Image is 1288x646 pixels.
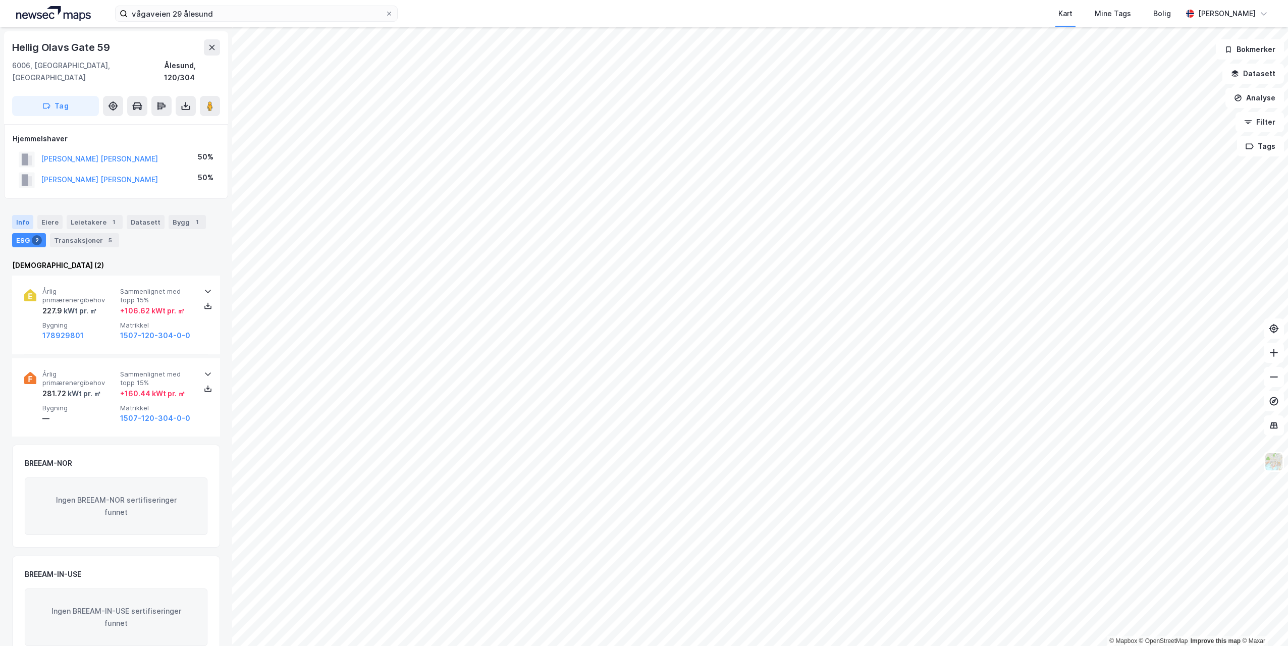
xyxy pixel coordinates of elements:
button: Analyse [1225,88,1284,108]
span: Matrikkel [120,404,194,412]
div: kWt pr. ㎡ [66,388,101,400]
span: Matrikkel [120,321,194,330]
div: Bolig [1153,8,1171,20]
div: Kontrollprogram for chat [1238,598,1288,646]
div: 5 [105,235,115,245]
div: Ingen BREEAM-IN-USE sertifiseringer funnet [25,588,207,646]
img: logo.a4113a55bc3d86da70a041830d287a7e.svg [16,6,91,21]
span: Sammenlignet med topp 15% [120,370,194,388]
div: [PERSON_NAME] [1198,8,1256,20]
div: Ingen BREEAM-NOR sertifiseringer funnet [25,477,207,535]
div: + 106.62 kWt pr. ㎡ [120,305,185,317]
div: — [42,412,116,424]
button: Tag [12,96,99,116]
div: 2 [32,235,42,245]
button: Filter [1236,112,1284,132]
div: Info [12,215,33,229]
div: [DEMOGRAPHIC_DATA] (2) [12,259,220,272]
div: 1 [192,217,202,227]
div: Eiere [37,215,63,229]
input: Søk på adresse, matrikkel, gårdeiere, leietakere eller personer [128,6,385,21]
span: Årlig primærenergibehov [42,370,116,388]
div: + 160.44 kWt pr. ㎡ [120,388,185,400]
div: BREEAM-IN-USE [25,568,81,580]
span: Årlig primærenergibehov [42,287,116,305]
div: 50% [198,172,213,184]
div: 50% [198,151,213,163]
a: Improve this map [1191,637,1241,644]
a: Mapbox [1109,637,1137,644]
iframe: Chat Widget [1238,598,1288,646]
div: Datasett [127,215,165,229]
a: OpenStreetMap [1139,637,1188,644]
button: Tags [1237,136,1284,156]
div: Ålesund, 120/304 [164,60,220,84]
button: Datasett [1222,64,1284,84]
div: Hjemmelshaver [13,133,220,145]
span: Bygning [42,404,116,412]
div: Mine Tags [1095,8,1131,20]
div: ESG [12,233,46,247]
span: Sammenlignet med topp 15% [120,287,194,305]
div: kWt pr. ㎡ [62,305,97,317]
div: Leietakere [67,215,123,229]
div: Hellig Olavs Gate 59 [12,39,112,56]
img: Z [1264,452,1283,471]
div: Kart [1058,8,1072,20]
div: 6006, [GEOGRAPHIC_DATA], [GEOGRAPHIC_DATA] [12,60,164,84]
button: 178929801 [42,330,84,342]
div: 227.9 [42,305,97,317]
div: 1 [109,217,119,227]
button: 1507-120-304-0-0 [120,412,190,424]
div: Transaksjoner [50,233,119,247]
button: Bokmerker [1216,39,1284,60]
div: Bygg [169,215,206,229]
div: BREEAM-NOR [25,457,72,469]
div: 281.72 [42,388,101,400]
button: 1507-120-304-0-0 [120,330,190,342]
span: Bygning [42,321,116,330]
